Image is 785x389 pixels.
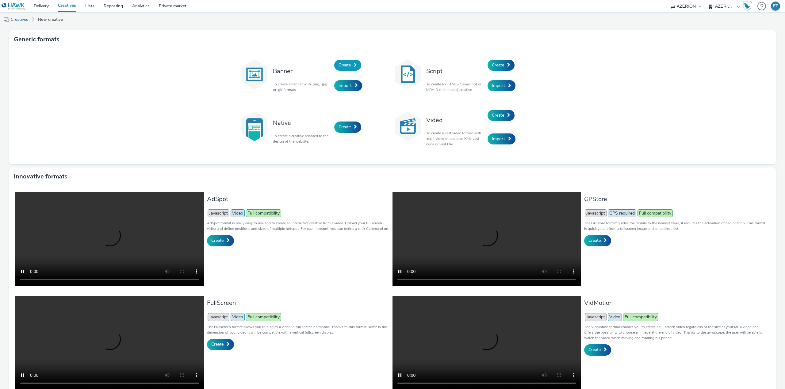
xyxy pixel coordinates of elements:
[14,35,59,44] h3: Generic formats
[492,112,504,118] span: Create
[239,111,270,141] img: native.svg
[339,62,351,68] span: Create
[3,17,9,23] img: mobile
[492,62,504,68] span: Create
[273,67,331,75] h3: Banner
[207,235,234,246] a: Create
[608,209,636,217] span: GPS required
[426,67,484,75] h3: Script
[334,122,361,133] a: Create
[426,116,484,124] h3: Video
[588,238,601,243] span: Create
[273,119,331,127] h3: Native
[588,347,601,353] span: Create
[584,299,767,307] h3: VidMotion
[207,220,389,231] p: AdSpot format is really easy to use and to create an interactive creative from a video. Upload yo...
[239,59,270,90] img: banner.svg
[585,313,607,321] span: Javascript
[608,313,622,321] span: Video
[392,59,423,90] img: code.svg
[584,220,767,231] p: The GPStore format guides the mobile to the nearest store, it requires the activation of geolocat...
[488,133,515,144] a: Import
[584,324,767,341] p: The VidMotion format enables you to create a fullscreen video regardless of the size of your MP4 ...
[231,313,245,321] span: Video
[743,1,754,11] a: Hawk Academy
[426,81,484,92] p: To create an HTML5 / javascript or MRAID (rich media) creative.
[14,172,67,181] h3: Innovative formats
[211,238,224,243] span: Create
[246,209,281,217] span: Full compatibility
[584,344,611,355] a: Create
[392,111,423,141] img: video.svg
[492,136,505,142] span: Import
[339,124,351,130] span: Create
[207,324,389,335] p: The Fullscreen format allows you to display a video in full screen on mobile. Thanks to this form...
[207,299,389,307] h3: FullScreen
[743,1,752,11] img: Hawk Academy
[273,81,331,92] p: To create a banner with .png, .jpg or .gif formats.
[488,110,515,121] a: Create
[208,209,229,217] span: Javascript
[334,80,362,91] a: Import
[584,235,611,246] a: Create
[207,339,234,350] a: Create
[585,209,607,217] span: Javascript
[2,2,25,10] img: undefined Logo
[211,341,224,347] span: Create
[334,60,361,71] a: Create
[35,12,66,27] a: New creative
[207,195,389,203] h3: AdSpot
[339,83,352,88] span: Import
[273,133,331,144] p: To create a creative adapted to the design of the website.
[638,209,673,217] span: Full compatibility
[246,313,281,321] span: Full compatibility
[208,313,229,321] span: Javascript
[488,80,515,91] a: Import
[426,130,484,147] p: To create a vast video format with .mp4 video or paste an XML vast code or vast URL.
[584,195,767,203] h3: GPStore
[488,60,515,71] a: Create
[492,83,505,88] span: Import
[773,2,778,11] div: ET
[231,209,245,217] span: Video
[623,313,658,321] span: Full compatibility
